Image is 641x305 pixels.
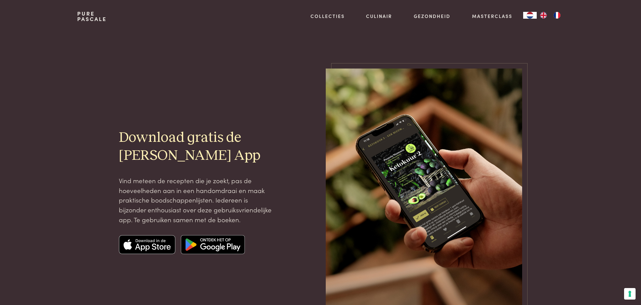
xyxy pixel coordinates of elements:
img: Google app store [181,235,245,254]
aside: Language selected: Nederlands [523,12,564,19]
a: PurePascale [77,11,107,22]
a: FR [550,12,564,19]
button: Uw voorkeuren voor toestemming voor trackingtechnologieën [624,288,636,300]
div: Language [523,12,537,19]
p: Vind meteen de recepten die je zoekt, pas de hoeveelheden aan in een handomdraai en maak praktisc... [119,176,274,224]
img: Apple app store [119,235,176,254]
a: Gezondheid [414,13,450,20]
a: Collecties [311,13,345,20]
ul: Language list [537,12,564,19]
h2: Download gratis de [PERSON_NAME] App [119,129,274,165]
a: Masterclass [472,13,512,20]
a: Culinair [366,13,392,20]
a: EN [537,12,550,19]
a: NL [523,12,537,19]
